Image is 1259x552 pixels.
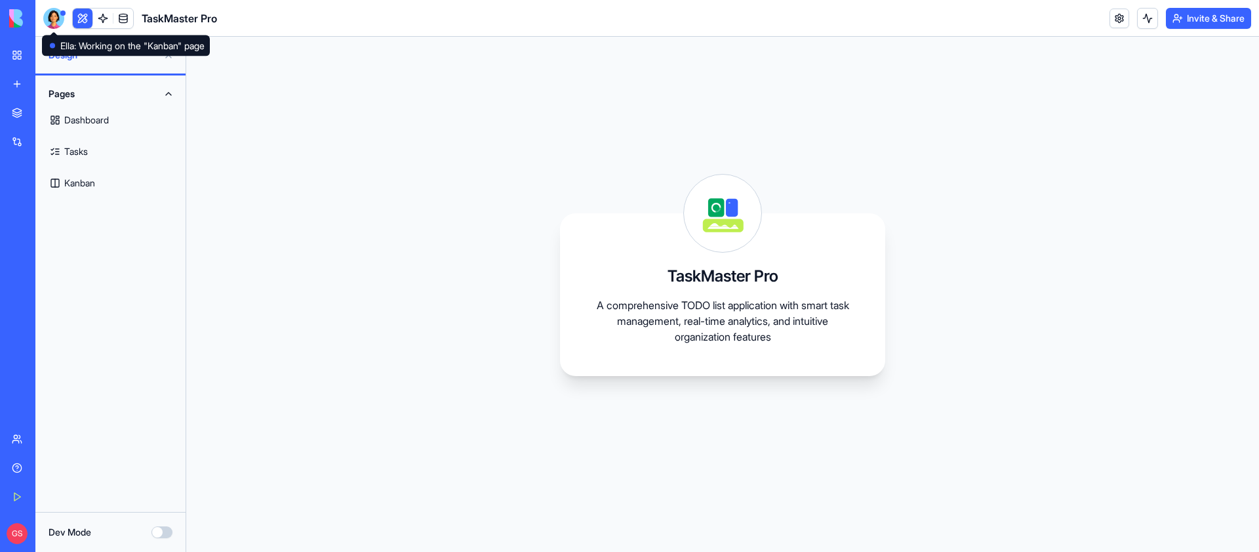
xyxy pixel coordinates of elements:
[142,11,217,26] span: TaskMaster Pro
[43,136,178,167] a: Tasks
[43,83,178,104] button: Pages
[1166,8,1251,29] button: Invite & Share
[591,297,854,345] p: A comprehensive TODO list application with smart task management, real-time analytics, and intuit...
[668,266,778,287] h3: TaskMaster Pro
[49,526,91,539] label: Dev Mode
[9,9,90,28] img: logo
[43,104,178,136] a: Dashboard
[43,167,178,199] a: Kanban
[7,523,28,544] span: GS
